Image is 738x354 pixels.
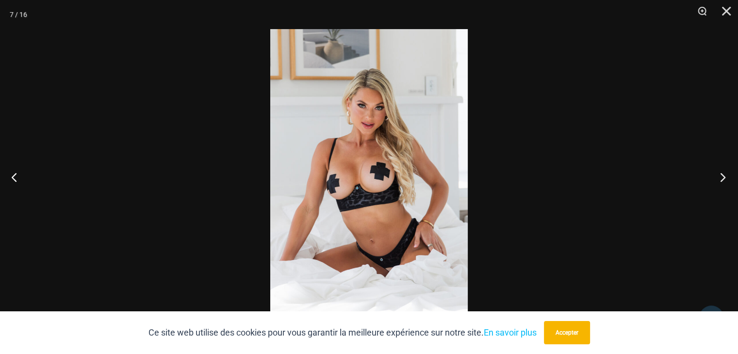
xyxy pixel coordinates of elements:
font: Accepter [556,329,578,336]
button: Suivant [702,153,738,201]
font: 7 / 16 [10,11,27,18]
button: Accepter [544,321,590,344]
font: Ce site web utilise des cookies pour vous garantir la meilleure expérience sur notre site. [148,327,484,338]
img: Soutien-gorge Nights Fall Silver Leopard 1036 String 6046 08 [270,29,468,325]
a: En savoir plus [484,327,537,338]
